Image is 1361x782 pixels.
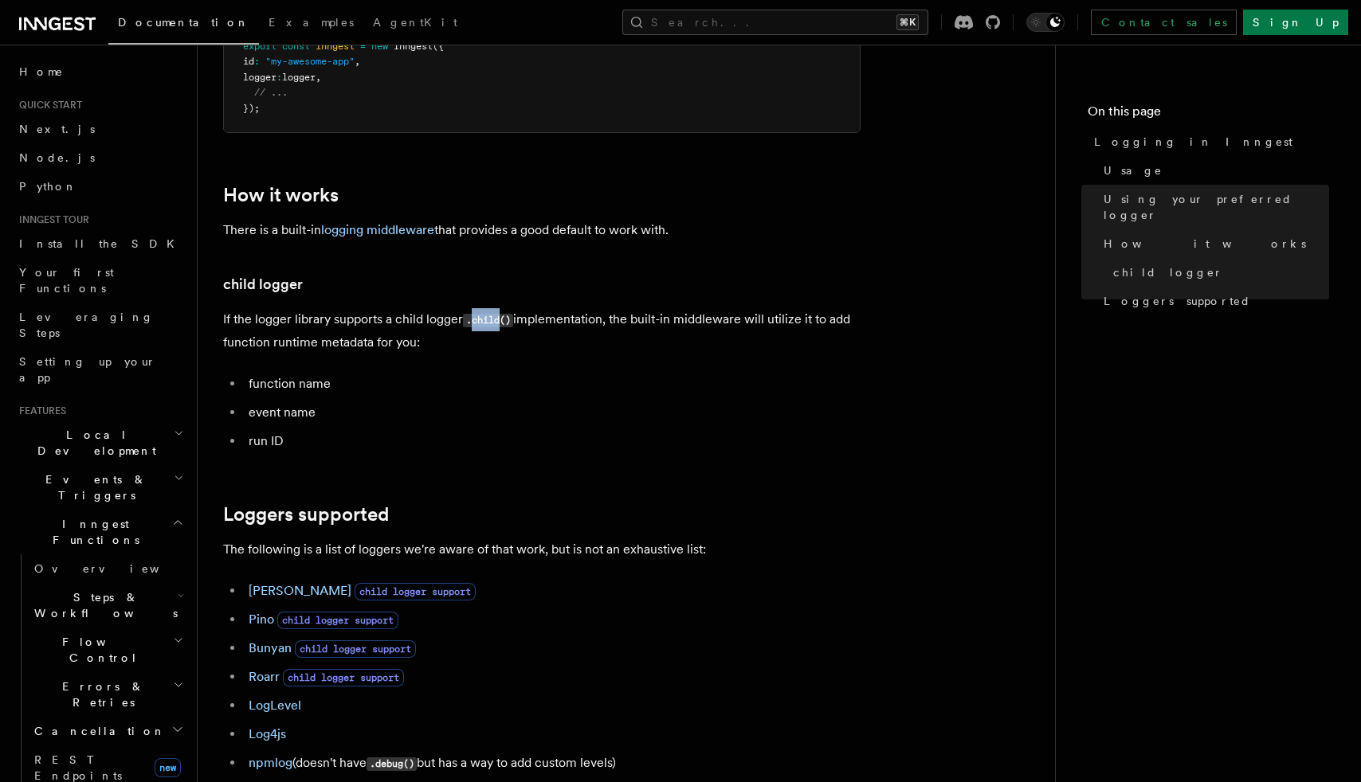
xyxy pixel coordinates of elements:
[13,172,187,201] a: Python
[355,56,360,67] span: ,
[19,355,156,384] span: Setting up your app
[223,538,861,561] p: The following is a list of loggers we're aware of that work, but is not an exhaustive list:
[316,72,321,83] span: ,
[265,56,355,67] span: "my-awesome-app"
[19,266,114,295] span: Your first Functions
[244,401,861,424] li: event name
[19,311,154,339] span: Leveraging Steps
[259,5,363,43] a: Examples
[13,427,174,459] span: Local Development
[360,41,366,52] span: =
[19,237,184,250] span: Install the SDK
[249,612,274,627] a: Pino
[13,258,187,303] a: Your first Functions
[13,516,172,548] span: Inngest Functions
[373,16,457,29] span: AgentKit
[277,612,398,629] span: child logger support
[155,758,181,777] span: new
[243,72,277,83] span: logger
[13,303,187,347] a: Leveraging Steps
[1097,185,1329,229] a: Using your preferred logger
[243,103,260,114] span: });
[249,698,301,713] a: LogLevel
[13,99,82,111] span: Quick start
[244,430,861,452] li: run ID
[13,213,89,226] span: Inngest tour
[249,726,286,741] a: Log4js
[896,14,919,30] kbd: ⌘K
[223,184,339,206] a: How it works
[1097,229,1329,258] a: How it works
[1104,191,1329,223] span: Using your preferred logger
[1243,10,1348,35] a: Sign Up
[118,16,249,29] span: Documentation
[269,16,354,29] span: Examples
[367,757,417,771] code: .debug()
[254,56,260,67] span: :
[1094,134,1292,150] span: Logging in Inngest
[13,115,187,143] a: Next.js
[1097,287,1329,315] a: Loggers supported
[13,471,174,503] span: Events & Triggers
[1104,236,1306,252] span: How it works
[19,123,95,135] span: Next.js
[622,10,928,35] button: Search...⌘K
[363,5,467,43] a: AgentKit
[249,669,280,684] a: Roarr
[243,56,254,67] span: id
[19,180,77,193] span: Python
[28,583,187,628] button: Steps & Workflows
[1026,13,1065,32] button: Toggle dark mode
[249,640,292,655] a: Bunyan
[1104,162,1163,178] span: Usage
[28,554,187,583] a: Overview
[28,628,187,672] button: Flow Control
[19,151,95,164] span: Node.js
[28,723,166,739] span: Cancellation
[28,717,187,745] button: Cancellation
[13,405,66,417] span: Features
[277,72,282,83] span: :
[13,229,187,258] a: Install the SDK
[1088,102,1329,127] h4: On this page
[13,57,187,86] a: Home
[108,5,259,45] a: Documentation
[321,222,434,237] a: logging middleware
[28,589,178,621] span: Steps & Workflows
[283,669,404,686] span: child logger support
[34,562,198,575] span: Overview
[249,583,351,598] a: [PERSON_NAME]
[371,41,388,52] span: new
[28,678,173,710] span: Errors & Retries
[433,41,444,52] span: ({
[223,273,303,295] a: child logger
[28,672,187,717] button: Errors & Retries
[13,143,187,172] a: Node.js
[244,373,861,395] li: function name
[316,41,355,52] span: inngest
[254,87,288,98] span: // ...
[394,41,433,52] span: Inngest
[13,465,187,510] button: Events & Triggers
[282,41,310,52] span: const
[295,640,416,658] span: child logger support
[355,583,476,600] span: child logger support
[19,64,64,80] span: Home
[1107,258,1329,287] a: child logger
[28,634,173,666] span: Flow Control
[223,219,861,241] p: There is a built-in that provides a good default to work with.
[463,314,513,327] code: .child()
[243,41,277,52] span: export
[282,72,316,83] span: logger
[13,347,187,392] a: Setting up your app
[244,752,861,775] li: (doesn't have but has a way to add custom levels)
[1088,127,1329,156] a: Logging in Inngest
[223,503,389,526] a: Loggers supported
[13,420,187,465] button: Local Development
[13,510,187,554] button: Inngest Functions
[1091,10,1237,35] a: Contact sales
[1104,293,1251,309] span: Loggers supported
[223,308,861,354] p: If the logger library supports a child logger implementation, the built-in middleware will utiliz...
[249,755,292,770] a: npmlog
[1097,156,1329,185] a: Usage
